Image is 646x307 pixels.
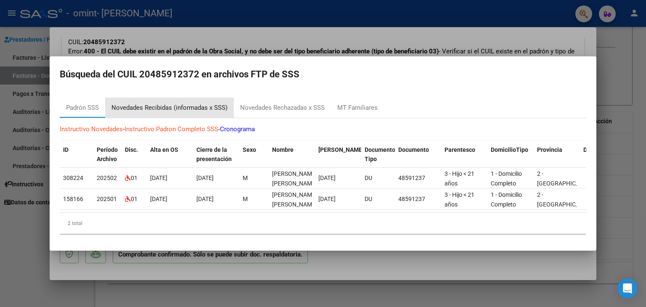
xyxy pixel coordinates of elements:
[272,170,317,187] span: BRIZUELA TRABA, JUAN IGNACIO
[398,194,438,204] div: 48591237
[537,170,594,187] span: 2 - [GEOGRAPHIC_DATA]
[491,146,528,153] span: DomicilioTipo
[111,103,228,113] div: Novedades Recibidas (informadas x SSS)
[147,141,193,169] datatable-header-cell: Alta en OS
[97,146,118,163] span: Período Archivo
[445,170,474,187] span: 3 - Hijo < 21 años
[537,146,562,153] span: Provincia
[445,191,474,208] span: 3 - Hijo < 21 años
[196,146,232,163] span: Cierre de la presentación
[124,125,218,133] a: Instructivo Padron Completo SSS
[63,196,83,202] span: 158166
[60,125,123,133] a: Instructivo Novedades
[193,141,239,169] datatable-header-cell: Cierre de la presentación
[60,124,586,134] p: - -
[487,141,534,169] datatable-header-cell: DomicilioTipo
[97,196,117,202] span: 202501
[269,141,315,169] datatable-header-cell: Nombre
[122,141,147,169] datatable-header-cell: Disc.
[150,196,167,202] span: [DATE]
[243,196,248,202] span: M
[318,175,336,181] span: [DATE]
[97,175,117,181] span: 202502
[580,141,626,169] datatable-header-cell: Departamento
[93,141,122,169] datatable-header-cell: Período Archivo
[60,213,586,234] div: 2 total
[272,191,317,208] span: BRIZUELA TRABA, JUAN IGNACIO
[150,175,167,181] span: [DATE]
[220,125,255,133] a: Cronograma
[243,146,256,153] span: Sexo
[125,173,143,183] div: 01
[272,146,294,153] span: Nombre
[239,141,269,169] datatable-header-cell: Sexo
[361,141,395,169] datatable-header-cell: Documento Tipo
[365,173,392,183] div: DU
[491,191,522,208] span: 1 - Domicilio Completo
[617,278,638,299] div: Open Intercom Messenger
[315,141,361,169] datatable-header-cell: Fecha Nac.
[125,194,143,204] div: 01
[196,196,214,202] span: [DATE]
[365,146,395,163] span: Documento Tipo
[60,141,93,169] datatable-header-cell: ID
[583,146,622,153] span: Departamento
[196,175,214,181] span: [DATE]
[395,141,441,169] datatable-header-cell: Documento
[537,191,594,208] span: 2 - [GEOGRAPHIC_DATA]
[240,103,325,113] div: Novedades Rechazadas x SSS
[63,146,69,153] span: ID
[398,146,429,153] span: Documento
[66,103,99,113] div: Padrón SSS
[365,194,392,204] div: DU
[60,66,586,82] h2: Búsqueda del CUIL 20485912372 en archivos FTP de SSS
[534,141,580,169] datatable-header-cell: Provincia
[318,196,336,202] span: [DATE]
[337,103,378,113] div: MT Familiares
[491,170,522,187] span: 1 - Domicilio Completo
[63,175,83,181] span: 308224
[441,141,487,169] datatable-header-cell: Parentesco
[398,173,438,183] div: 48591237
[318,146,365,153] span: [PERSON_NAME].
[150,146,178,153] span: Alta en OS
[125,146,138,153] span: Disc.
[243,175,248,181] span: M
[445,146,475,153] span: Parentesco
